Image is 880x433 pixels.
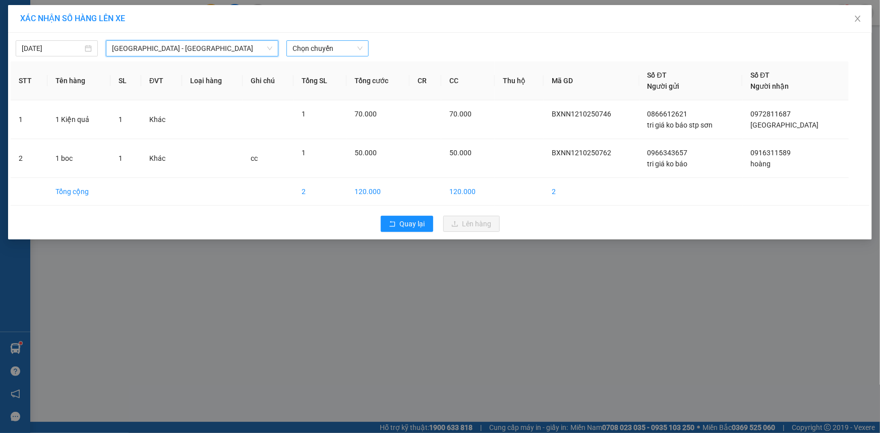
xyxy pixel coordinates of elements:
td: 120.000 [441,178,495,206]
td: 1 Kiện quả [47,100,110,139]
th: Tổng cước [346,61,409,100]
span: 70.000 [355,110,377,118]
span: 1 [302,110,306,118]
th: CC [441,61,495,100]
span: 0972811687 [750,110,791,118]
span: 1 [302,149,306,157]
td: Tổng cộng [47,178,110,206]
span: 50.000 [449,149,472,157]
td: 2 [294,178,346,206]
th: CR [409,61,441,100]
th: Tên hàng [47,61,110,100]
td: 1 [11,100,47,139]
th: Thu hộ [495,61,544,100]
span: XÁC NHẬN SỐ HÀNG LÊN XE [20,14,125,23]
td: Khác [141,100,182,139]
th: Loại hàng [182,61,243,100]
li: [PERSON_NAME] [5,60,112,75]
span: Chọn chuyến [292,41,363,56]
span: down [267,45,273,51]
th: Mã GD [544,61,639,100]
button: Close [844,5,872,33]
button: uploadLên hàng [443,216,500,232]
button: rollbackQuay lại [381,216,433,232]
span: Số ĐT [750,71,770,79]
span: Hà Nội - Kỳ Anh [112,41,272,56]
span: hoàng [750,160,771,168]
th: Ghi chú [243,61,294,100]
th: STT [11,61,47,100]
li: In ngày: 18:01 12/10 [5,75,112,89]
span: close [854,15,862,23]
td: 1 boc [47,139,110,178]
span: tri giá ko báo [648,160,688,168]
span: 0916311589 [750,149,791,157]
span: 0966343657 [648,149,688,157]
span: BXNN1210250762 [552,149,611,157]
span: Số ĐT [648,71,667,79]
span: 0866612621 [648,110,688,118]
td: 120.000 [346,178,409,206]
span: Quay lại [400,218,425,229]
span: cc [251,154,258,162]
input: 12/10/2025 [22,43,83,54]
span: Người gửi [648,82,680,90]
span: 70.000 [449,110,472,118]
th: ĐVT [141,61,182,100]
th: Tổng SL [294,61,346,100]
span: tri giá ko báo stp sơn [648,121,713,129]
span: 1 [119,154,123,162]
span: 50.000 [355,149,377,157]
span: BXNN1210250746 [552,110,611,118]
td: 2 [544,178,639,206]
span: rollback [389,220,396,228]
td: Khác [141,139,182,178]
td: 2 [11,139,47,178]
span: [GEOGRAPHIC_DATA] [750,121,818,129]
span: 1 [119,115,123,123]
span: Người nhận [750,82,789,90]
th: SL [110,61,141,100]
